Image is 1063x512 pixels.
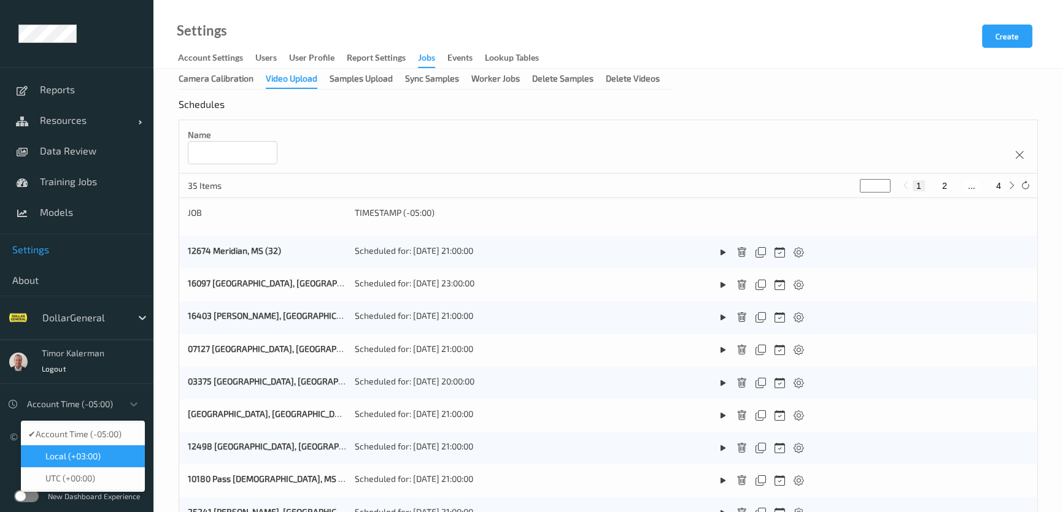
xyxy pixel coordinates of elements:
[913,180,925,191] button: 1
[179,72,253,88] div: Camera Calibration
[330,73,405,83] a: Samples Upload
[347,52,406,67] div: Report Settings
[188,441,397,451] a: 12498 [GEOGRAPHIC_DATA], [GEOGRAPHIC_DATA] (38)
[188,207,346,219] div: Job
[532,73,606,83] a: Delete Samples
[964,180,979,191] button: ...
[188,129,277,141] p: Name
[355,440,703,453] div: Scheduled for: [DATE] 21:00:00
[347,50,418,67] a: Report Settings
[471,73,532,83] a: Worker Jobs
[266,72,317,89] div: Video Upload
[418,50,447,68] a: Jobs
[188,408,369,419] a: [GEOGRAPHIC_DATA], [GEOGRAPHIC_DATA] (37)
[447,50,485,67] a: events
[178,52,243,67] div: Account Settings
[355,277,703,289] div: Scheduled for: [DATE] 23:00:00
[405,73,471,83] a: Sync Samples
[982,25,1032,48] button: Create
[355,473,703,485] div: Scheduled for: [DATE] 21:00:00
[188,278,395,288] a: 16097 [GEOGRAPHIC_DATA], [GEOGRAPHIC_DATA] (33)
[188,245,281,256] a: 12674 Meridian, MS (32)
[330,72,393,88] div: Samples Upload
[355,343,703,355] div: Scheduled for: [DATE] 21:00:00
[179,73,266,83] a: Camera Calibration
[418,52,435,68] div: Jobs
[188,473,354,484] a: 10180 Pass [DEMOGRAPHIC_DATA], MS (39)
[405,72,459,88] div: Sync Samples
[179,98,228,120] div: Schedules
[289,50,347,67] a: User Profile
[177,25,227,37] a: Settings
[992,180,1005,191] button: 4
[188,376,396,386] a: 03375 [GEOGRAPHIC_DATA], [GEOGRAPHIC_DATA] (36)
[355,245,703,257] div: Scheduled for: [DATE] 21:00:00
[532,72,593,88] div: Delete Samples
[355,375,703,388] div: Scheduled for: [DATE] 20:00:00
[447,52,473,67] div: events
[471,72,520,88] div: Worker Jobs
[606,73,672,83] a: Delete Videos
[188,343,394,354] a: 07127 [GEOGRAPHIC_DATA], [GEOGRAPHIC_DATA] (35)
[355,310,703,322] div: Scheduled for: [DATE] 21:00:00
[355,207,703,219] div: Timestamp (-05:00)
[188,310,382,321] a: 16403 [PERSON_NAME], [GEOGRAPHIC_DATA] (34)
[355,408,703,420] div: Scheduled for: [DATE] 21:00:00
[178,50,255,67] a: Account Settings
[485,52,539,67] div: Lookup Tables
[485,50,551,67] a: Lookup Tables
[289,52,334,67] div: User Profile
[255,52,277,67] div: users
[255,50,289,67] a: users
[266,73,330,83] a: Video Upload
[606,72,660,88] div: Delete Videos
[938,180,951,191] button: 2
[188,180,280,192] p: 35 Items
